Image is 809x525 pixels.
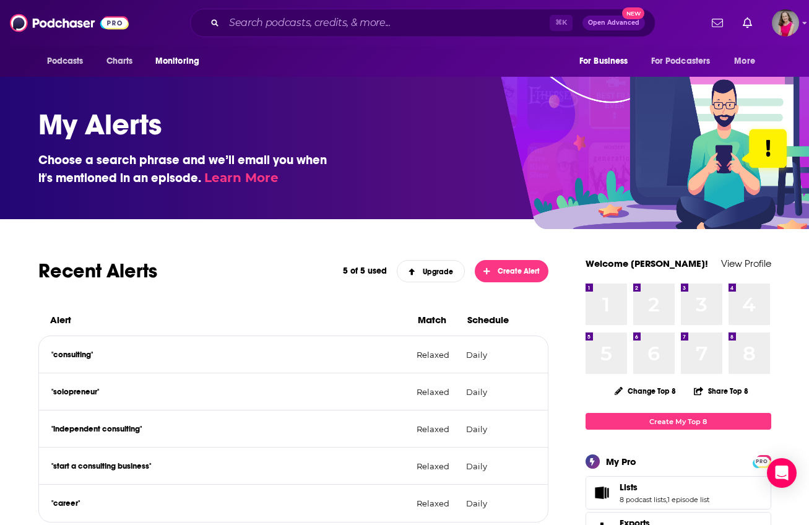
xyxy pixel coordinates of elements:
[106,53,133,70] span: Charts
[483,267,540,276] span: Create Alert
[147,50,215,73] button: open menu
[772,9,799,37] span: Logged in as AmyRasdal
[224,13,550,33] input: Search podcasts, credits, & more...
[622,7,644,19] span: New
[155,53,199,70] span: Monitoring
[409,267,453,276] span: Upgrade
[571,50,644,73] button: open menu
[466,387,516,397] p: Daily
[98,50,141,73] a: Charts
[666,495,667,504] span: ,
[475,260,549,282] button: Create Alert
[586,413,771,430] a: Create My Top 8
[417,387,456,397] p: Relaxed
[738,12,757,33] a: Show notifications dropdown
[607,383,684,399] button: Change Top 8
[620,482,709,493] a: Lists
[721,258,771,269] a: View Profile
[734,53,755,70] span: More
[755,457,769,466] span: PRO
[397,260,465,282] a: Upgrade
[651,53,711,70] span: For Podcasters
[466,424,516,434] p: Daily
[606,456,636,467] div: My Pro
[10,11,129,35] img: Podchaser - Follow, Share and Rate Podcasts
[38,106,761,142] h1: My Alerts
[190,9,655,37] div: Search podcasts, credits, & more...
[51,424,407,434] p: "independent consulting"
[417,424,456,434] p: Relaxed
[707,12,728,33] a: Show notifications dropdown
[693,379,749,403] button: Share Top 8
[50,314,408,326] h3: Alert
[772,9,799,37] button: Show profile menu
[47,53,84,70] span: Podcasts
[466,350,516,360] p: Daily
[38,151,335,187] h3: Choose a search phrase and we’ll email you when it's mentioned in an episode.
[620,482,638,493] span: Lists
[620,495,666,504] a: 8 podcast lists
[550,15,573,31] span: ⌘ K
[204,170,279,185] a: Learn More
[417,350,456,360] p: Relaxed
[772,9,799,37] img: User Profile
[586,258,708,269] a: Welcome [PERSON_NAME]!
[467,314,517,326] h3: Schedule
[643,50,729,73] button: open menu
[590,484,615,501] a: Lists
[586,476,771,510] span: Lists
[418,314,457,326] h3: Match
[51,461,407,471] p: "start a consulting business"
[725,50,771,73] button: open menu
[51,498,407,508] p: "career"
[466,498,516,508] p: Daily
[579,53,628,70] span: For Business
[51,350,407,360] p: "consulting"
[755,456,769,466] a: PRO
[417,461,456,471] p: Relaxed
[588,20,639,26] span: Open Advanced
[667,495,709,504] a: 1 episode list
[343,266,387,276] p: 5 of 5 used
[767,458,797,488] div: Open Intercom Messenger
[38,259,334,283] h2: Recent Alerts
[466,461,516,471] p: Daily
[51,387,407,397] p: "solopreneur"
[417,498,456,508] p: Relaxed
[582,15,645,30] button: Open AdvancedNew
[38,50,100,73] button: open menu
